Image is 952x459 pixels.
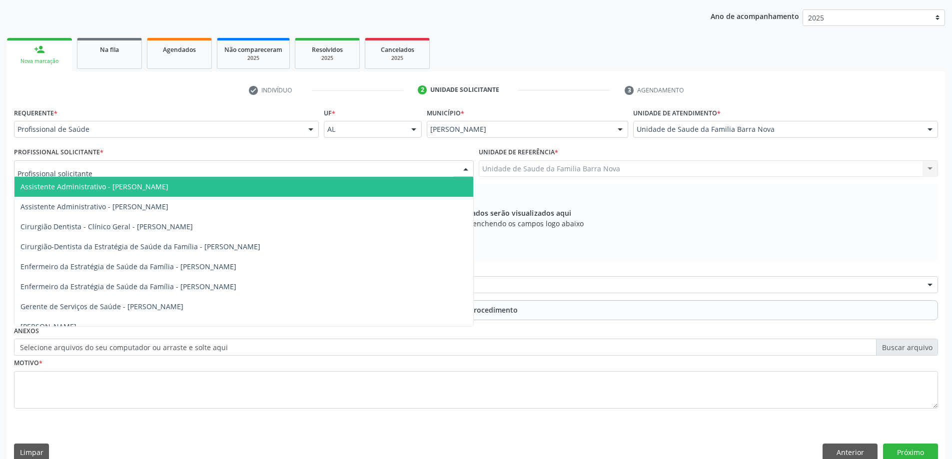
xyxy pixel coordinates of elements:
[17,164,453,184] input: Profissional solicitante
[20,202,168,211] span: Assistente Administrativo - [PERSON_NAME]
[381,45,414,54] span: Cancelados
[14,324,39,339] label: Anexos
[100,45,119,54] span: Na fila
[327,124,402,134] span: AL
[20,222,193,231] span: Cirurgião Dentista - Clínico Geral - [PERSON_NAME]
[14,300,938,320] button: Adicionar Procedimento
[34,44,45,55] div: person_add
[380,208,571,218] span: Os procedimentos adicionados serão visualizados aqui
[368,218,584,229] span: Adicione os procedimentos preenchendo os campos logo abaixo
[418,85,427,94] div: 2
[163,45,196,54] span: Agendados
[711,9,799,22] p: Ano de acompanhamento
[430,124,608,134] span: [PERSON_NAME]
[20,282,236,291] span: Enfermeiro da Estratégia de Saúde da Família - [PERSON_NAME]
[20,262,236,271] span: Enfermeiro da Estratégia de Saúde da Família - [PERSON_NAME]
[302,54,352,62] div: 2025
[372,54,422,62] div: 2025
[17,124,298,134] span: Profissional de Saúde
[312,45,343,54] span: Resolvidos
[479,145,558,160] label: Unidade de referência
[20,242,260,251] span: Cirurgião-Dentista da Estratégia de Saúde da Família - [PERSON_NAME]
[14,57,65,65] div: Nova marcação
[637,124,918,134] span: Unidade de Saude da Familia Barra Nova
[435,305,518,315] span: Adicionar Procedimento
[224,54,282,62] div: 2025
[430,85,499,94] div: Unidade solicitante
[20,322,76,331] span: [PERSON_NAME]
[14,145,103,160] label: Profissional Solicitante
[224,45,282,54] span: Não compareceram
[14,356,42,371] label: Motivo
[324,105,335,121] label: UF
[633,105,721,121] label: Unidade de atendimento
[20,302,183,311] span: Gerente de Serviços de Saúde - [PERSON_NAME]
[14,105,57,121] label: Requerente
[20,182,168,191] span: Assistente Administrativo - [PERSON_NAME]
[427,105,464,121] label: Município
